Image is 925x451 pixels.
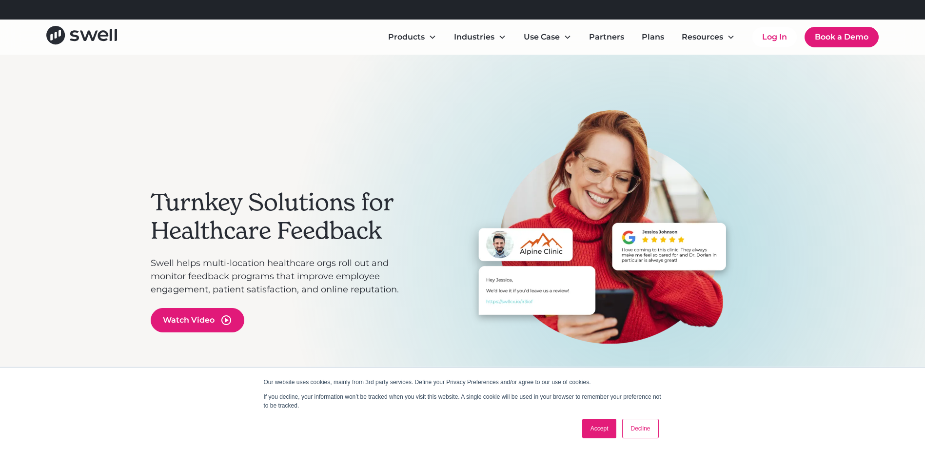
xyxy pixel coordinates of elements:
[634,27,672,47] a: Plans
[380,27,444,47] div: Products
[388,31,425,43] div: Products
[46,26,117,48] a: home
[752,27,797,47] a: Log In
[682,31,723,43] div: Resources
[454,31,494,43] div: Industries
[264,378,662,387] p: Our website uses cookies, mainly from 3rd party services. Define your Privacy Preferences and/or ...
[516,27,579,47] div: Use Case
[582,419,617,438] a: Accept
[674,27,743,47] div: Resources
[805,27,879,47] a: Book a Demo
[151,257,414,296] p: Swell helps multi-location healthcare orgs roll out and monitor feedback programs that improve em...
[151,188,414,245] h2: Turnkey Solutions for Healthcare Feedback
[446,27,514,47] div: Industries
[424,109,775,411] div: carousel
[151,308,244,332] a: open lightbox
[524,31,560,43] div: Use Case
[581,27,632,47] a: Partners
[622,419,658,438] a: Decline
[163,314,215,326] div: Watch Video
[264,392,662,410] p: If you decline, your information won’t be tracked when you visit this website. A single cookie wi...
[424,367,775,380] p: Automated review invites and reputation monitoring
[424,109,775,380] div: 1 of 3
